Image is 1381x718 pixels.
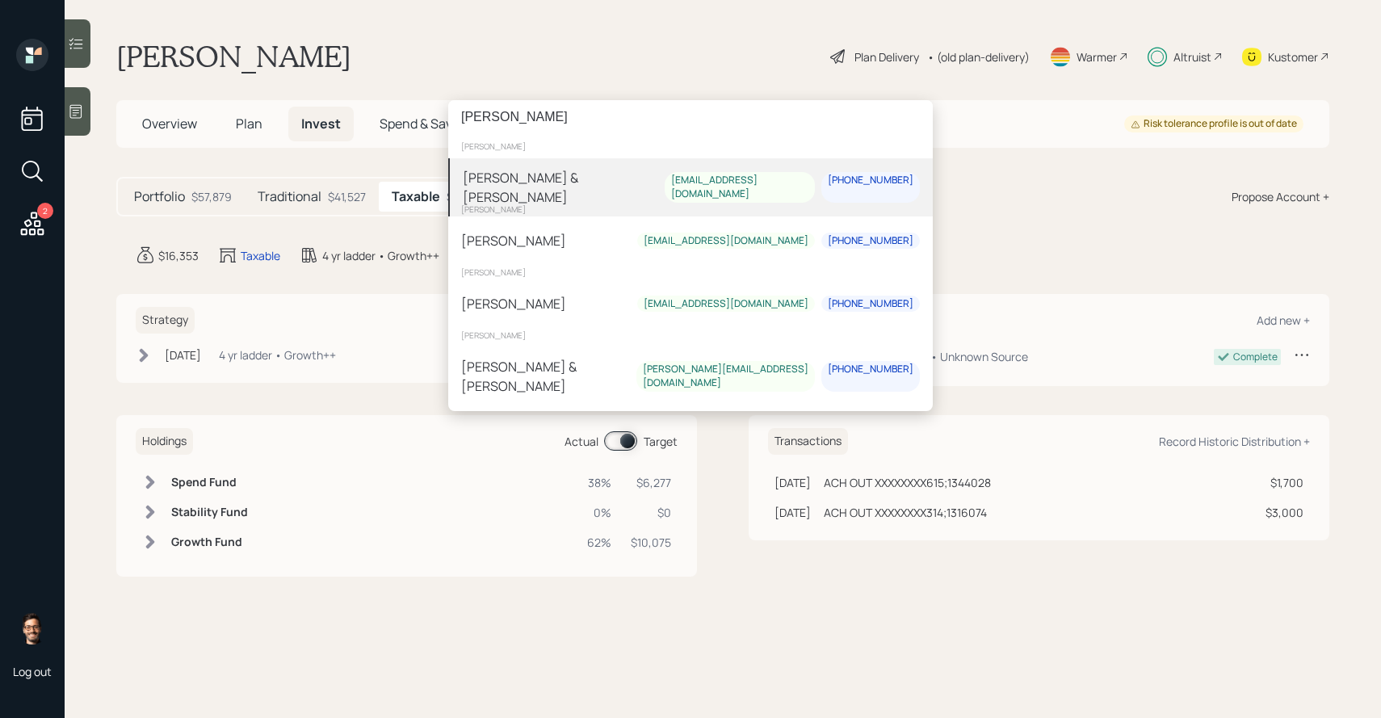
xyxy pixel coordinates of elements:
[448,134,933,158] div: [PERSON_NAME]
[643,363,808,391] div: [PERSON_NAME][EMAIL_ADDRESS][DOMAIN_NAME]
[828,363,913,377] div: [PHONE_NUMBER]
[828,174,913,188] div: [PHONE_NUMBER]
[671,174,808,202] div: [EMAIL_ADDRESS][DOMAIN_NAME]
[448,100,933,134] input: Type a command or search…
[828,234,913,248] div: [PHONE_NUMBER]
[644,297,808,311] div: [EMAIL_ADDRESS][DOMAIN_NAME]
[461,357,636,396] div: [PERSON_NAME] & [PERSON_NAME]
[644,234,808,248] div: [EMAIL_ADDRESS][DOMAIN_NAME]
[461,294,566,313] div: [PERSON_NAME]
[448,197,933,221] div: [PERSON_NAME]
[463,168,665,207] div: [PERSON_NAME] & [PERSON_NAME]
[448,260,933,284] div: [PERSON_NAME]
[828,297,913,311] div: [PHONE_NUMBER]
[461,231,566,250] div: [PERSON_NAME]
[448,323,933,347] div: [PERSON_NAME]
